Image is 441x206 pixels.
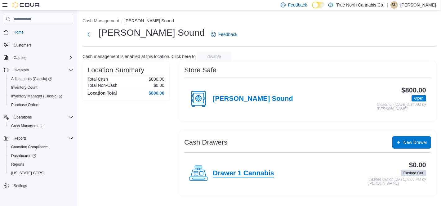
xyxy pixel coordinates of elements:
span: Adjustments (Classic) [11,76,52,81]
button: Catalog [1,53,76,62]
span: Cashed Out [401,170,426,176]
h3: Cash Drawers [184,139,227,146]
button: Cash Management [82,18,119,23]
a: Dashboards [9,152,38,159]
span: Inventory Manager (Classic) [11,94,62,99]
p: $800.00 [149,77,164,82]
span: Cash Management [11,123,42,128]
span: Canadian Compliance [11,145,48,150]
span: Catalog [11,54,73,61]
span: SH [392,1,397,9]
button: Inventory [1,66,76,74]
button: Reports [11,135,29,142]
span: Reports [14,136,27,141]
button: [US_STATE] CCRS [6,169,76,177]
a: Purchase Orders [9,101,42,109]
button: Purchase Orders [6,101,76,109]
span: Dashboards [9,152,73,159]
h4: [PERSON_NAME] Sound [213,95,293,103]
a: Adjustments (Classic) [6,74,76,83]
button: New Drawer [392,136,431,149]
button: Canadian Compliance [6,143,76,151]
span: Dashboards [11,153,36,158]
a: Inventory Manager (Classic) [6,92,76,101]
h4: Location Total [87,91,117,96]
a: Reports [9,161,27,168]
span: Open [414,96,423,101]
h1: [PERSON_NAME] Sound [99,26,205,39]
span: Operations [11,114,73,121]
span: Feedback [218,31,237,38]
span: Inventory [14,68,29,73]
button: Cash Management [6,122,76,130]
a: Home [11,29,26,36]
span: Open [412,95,426,101]
a: Settings [11,182,29,190]
span: Home [14,30,24,35]
span: New Drawer [403,139,427,146]
p: $0.00 [154,83,164,88]
button: Inventory Count [6,83,76,92]
h4: $800.00 [149,91,164,96]
a: Canadian Compliance [9,143,50,151]
button: Reports [6,160,76,169]
p: | [387,1,388,9]
span: Inventory Manager (Classic) [9,92,73,100]
h4: Drawer 1 Cannabis [213,169,274,177]
a: Cash Management [9,122,45,130]
span: Settings [11,182,73,190]
button: Next [82,28,95,41]
span: Canadian Compliance [9,143,73,151]
span: Inventory Count [9,84,73,91]
button: Catalog [11,54,29,61]
h3: Store Safe [184,66,216,74]
span: Customers [14,43,32,48]
span: Washington CCRS [9,169,73,177]
span: Reports [9,161,73,168]
span: Adjustments (Classic) [9,75,73,83]
span: Purchase Orders [9,101,73,109]
a: Adjustments (Classic) [9,75,54,83]
span: Inventory [11,66,73,74]
span: Inventory Count [11,85,38,90]
span: Catalog [14,55,26,60]
h6: Total Non-Cash [87,83,118,88]
p: Closed on [DATE] 9:34 AM by [PERSON_NAME] [377,103,426,111]
img: Cova [12,2,40,8]
span: Cash Management [9,122,73,130]
span: Customers [11,41,73,49]
a: Customers [11,42,34,49]
button: Inventory [11,66,31,74]
input: Dark Mode [312,2,325,8]
button: Customers [1,40,76,49]
p: [PERSON_NAME] [400,1,436,9]
button: Operations [1,113,76,122]
p: True North Cannabis Co. [336,1,384,9]
button: [PERSON_NAME] Sound [124,18,174,23]
button: disable [197,52,232,61]
h6: Total Cash [87,77,108,82]
span: disable [207,53,221,60]
span: Operations [14,115,32,120]
span: Purchase Orders [11,102,39,107]
a: Inventory Count [9,84,40,91]
button: Settings [1,181,76,190]
a: Inventory Manager (Classic) [9,92,65,100]
a: Dashboards [6,151,76,160]
a: [US_STATE] CCRS [9,169,46,177]
span: Feedback [288,2,307,8]
nav: An example of EuiBreadcrumbs [82,18,436,25]
span: Cashed Out [403,170,423,176]
h3: Location Summary [87,66,144,74]
button: Home [1,28,76,37]
a: Feedback [208,28,240,41]
div: Sherry Harrison [390,1,398,9]
span: Settings [14,183,27,188]
span: [US_STATE] CCRS [11,171,43,176]
p: Cashed Out on [DATE] 8:03 PM by [PERSON_NAME] [368,177,426,186]
button: Operations [11,114,34,121]
span: Home [11,28,73,36]
button: Reports [1,134,76,143]
h3: $800.00 [402,87,426,94]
